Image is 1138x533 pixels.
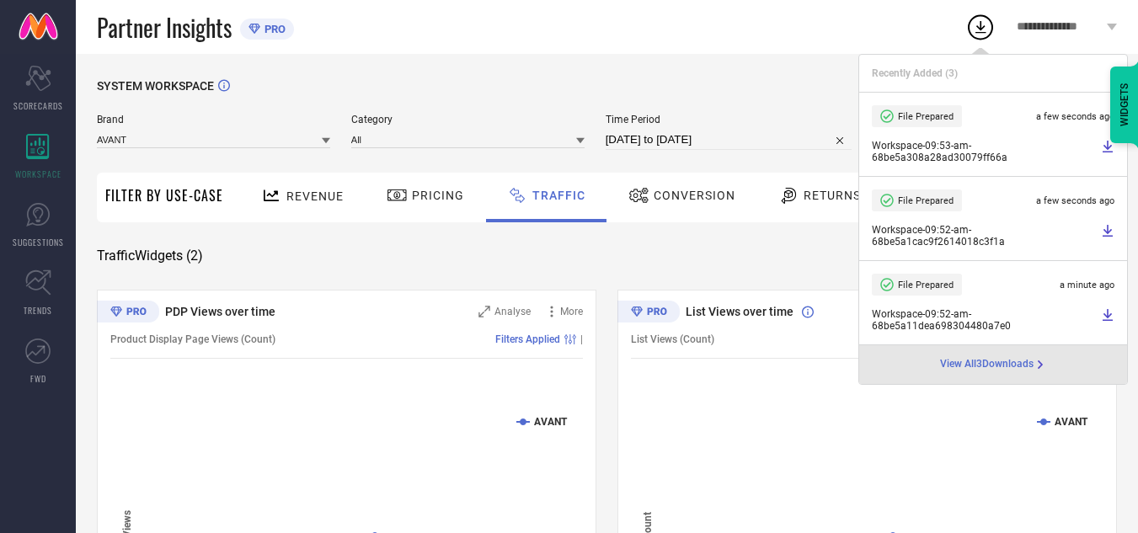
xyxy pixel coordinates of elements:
span: SYSTEM WORKSPACE [97,79,214,93]
span: Brand [97,114,330,125]
span: Workspace - 09:52-am - 68be5a11dea698304480a7e0 [872,308,1097,332]
span: TRENDS [24,304,52,317]
span: Product Display Page Views (Count) [110,333,275,345]
span: More [560,306,583,317]
text: AVANT [534,416,568,428]
span: Analyse [494,306,531,317]
span: Traffic [532,189,585,202]
span: Returns [804,189,861,202]
a: Download [1101,140,1114,163]
a: Download [1101,224,1114,248]
span: List Views (Count) [631,333,714,345]
span: View All 3 Downloads [940,358,1034,371]
span: PDP Views over time [165,305,275,318]
text: AVANT [1055,416,1088,428]
span: SUGGESTIONS [13,236,64,248]
span: File Prepared [898,111,954,122]
span: SCORECARDS [13,99,63,112]
span: Filters Applied [495,333,560,345]
span: FWD [30,372,46,385]
span: Filter By Use-Case [105,185,223,205]
span: File Prepared [898,280,954,290]
span: List Views over time [686,305,793,318]
div: Premium [617,301,680,326]
span: Recently Added ( 3 ) [872,67,958,79]
span: a few seconds ago [1036,195,1114,206]
span: | [580,333,583,345]
span: Workspace - 09:53-am - 68be5a308a28ad30079ff66a [872,140,1097,163]
span: Time Period [606,114,852,125]
span: WORKSPACE [15,168,61,180]
span: Pricing [412,189,464,202]
a: View All3Downloads [940,358,1047,371]
span: File Prepared [898,195,954,206]
input: Select time period [606,130,852,150]
span: a few seconds ago [1036,111,1114,122]
span: Partner Insights [97,10,232,45]
div: Open download page [940,358,1047,371]
span: Traffic Widgets ( 2 ) [97,248,203,264]
div: Premium [97,301,159,326]
span: Workspace - 09:52-am - 68be5a1cac9f2614018c3f1a [872,224,1097,248]
span: PRO [260,23,286,35]
span: a minute ago [1060,280,1114,290]
span: Revenue [286,189,344,203]
span: Category [351,114,585,125]
div: Open download list [965,12,996,42]
a: Download [1101,308,1114,332]
svg: Zoom [478,306,490,317]
span: Conversion [654,189,735,202]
